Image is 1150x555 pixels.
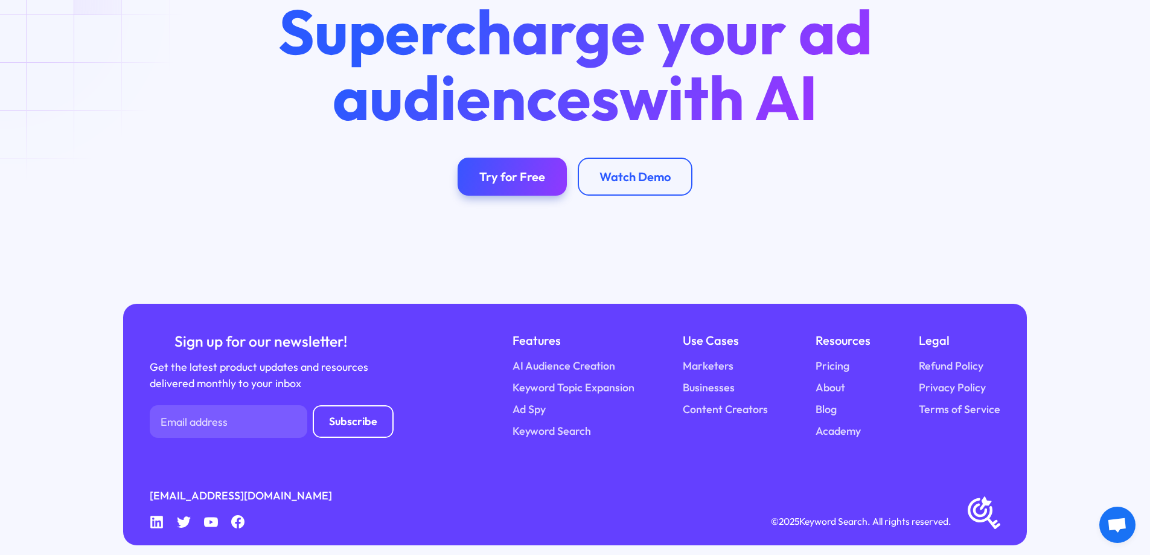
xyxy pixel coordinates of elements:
[513,331,634,350] div: Features
[578,158,692,196] a: Watch Demo
[816,423,861,440] a: Academy
[683,380,735,396] a: Businesses
[619,58,817,136] span: with AI
[919,331,1000,350] div: Legal
[150,331,372,351] div: Sign up for our newsletter!
[683,331,768,350] div: Use Cases
[1099,507,1136,543] a: Mở cuộc trò chuyện
[513,423,591,440] a: Keyword Search
[150,488,332,504] a: [EMAIL_ADDRESS][DOMAIN_NAME]
[779,515,799,527] span: 2025
[150,359,372,392] div: Get the latest product updates and resources delivered monthly to your inbox
[313,405,394,438] input: Subscribe
[513,358,615,374] a: AI Audience Creation
[513,380,634,396] a: Keyword Topic Expansion
[816,331,870,350] div: Resources
[150,405,394,438] form: Newsletter Form
[816,358,849,374] a: Pricing
[816,402,837,418] a: Blog
[683,358,733,374] a: Marketers
[919,358,983,374] a: Refund Policy
[816,380,845,396] a: About
[479,169,545,184] div: Try for Free
[513,402,546,418] a: Ad Spy
[919,402,1000,418] a: Terms of Service
[771,514,951,529] div: © Keyword Search. All rights reserved.
[683,402,768,418] a: Content Creators
[458,158,567,196] a: Try for Free
[150,405,307,438] input: Email address
[599,169,671,184] div: Watch Demo
[919,380,986,396] a: Privacy Policy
